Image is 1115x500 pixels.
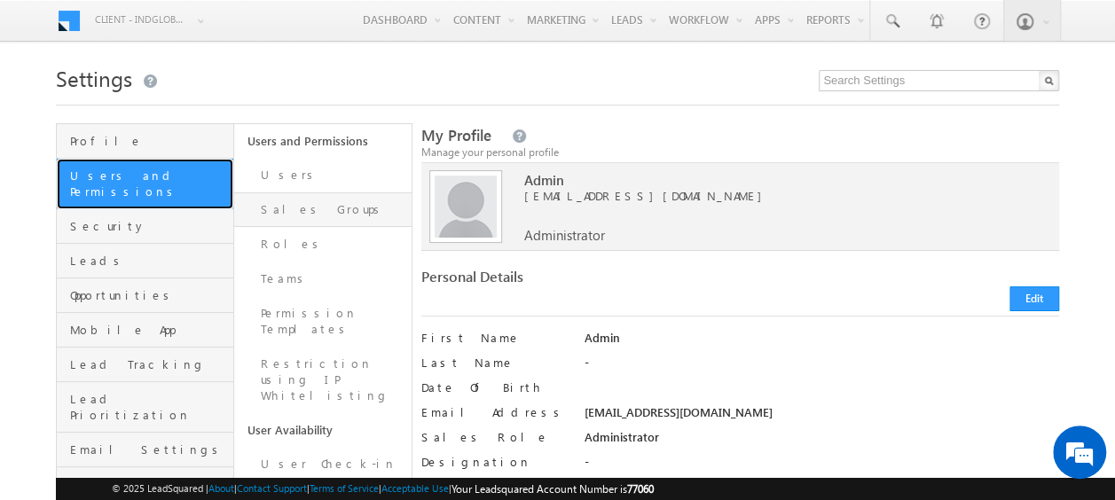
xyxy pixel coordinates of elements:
span: Lead Prioritization [70,391,229,423]
a: Mobile App [57,313,233,348]
a: Users [234,158,412,192]
span: Leads [70,253,229,269]
a: Lead Tracking [57,348,233,382]
a: Restriction using IP Whitelisting [234,347,412,413]
a: Users and Permissions [234,124,412,158]
span: © 2025 LeadSquared | | | | | [112,480,654,497]
span: Email Settings [70,441,229,457]
span: Your Leadsquared Account Number is [451,482,654,496]
div: - [585,454,1059,479]
label: Last Name [421,355,569,371]
label: First Name [421,330,569,346]
span: Client - indglobal1 (77060) [95,11,188,28]
a: Contact Support [237,482,307,494]
a: Sales Groups [234,192,412,227]
label: Date Of Birth [421,379,569,395]
span: My Profile [421,125,491,145]
span: Settings [56,64,132,92]
a: Email Settings [57,433,233,467]
span: Profile [70,133,229,149]
a: Acceptable Use [381,482,449,494]
a: Opportunities [57,278,233,313]
div: [EMAIL_ADDRESS][DOMAIN_NAME] [585,404,1059,429]
a: Lead Prioritization [57,382,233,433]
a: Users and Permissions [57,159,233,209]
span: Security [70,218,229,234]
a: User Availability [234,413,412,447]
label: Email Address [421,404,569,420]
button: Edit [1009,286,1059,311]
label: Designation [421,454,569,470]
a: Teams [234,262,412,296]
a: Terms of Service [310,482,379,494]
a: Leads [57,244,233,278]
a: User Check-in [234,447,412,481]
span: Mobile App [70,322,229,338]
a: Security [57,209,233,244]
div: Personal Details [421,269,733,293]
a: Profile [57,124,233,159]
a: Roles [234,227,412,262]
span: 77060 [627,482,654,496]
div: Admin [585,330,1059,355]
span: Administrator [524,227,605,243]
span: Opportunities [70,287,229,303]
label: Sales Role [421,429,569,445]
span: Admin [524,172,1035,188]
div: Manage your personal profile [421,145,1060,160]
input: Search Settings [819,70,1059,91]
div: - [585,355,1059,379]
a: Permission Templates [234,296,412,347]
span: Users and Permissions [70,168,229,199]
div: Administrator [585,429,1059,454]
a: About [208,482,234,494]
span: [EMAIL_ADDRESS][DOMAIN_NAME] [524,188,1035,204]
span: Lead Tracking [70,356,229,372]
